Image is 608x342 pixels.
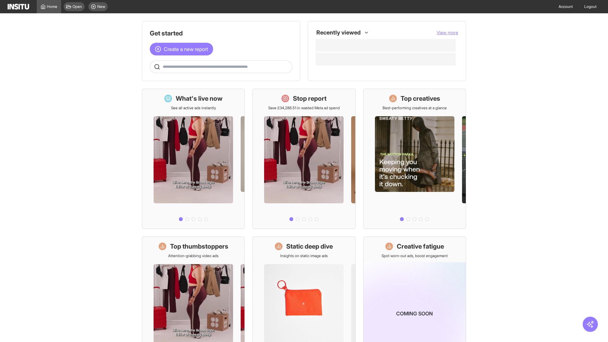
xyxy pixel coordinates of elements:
[252,89,355,229] a: Stop reportSave £34,286.51 in wasted Meta ad spend
[383,105,447,111] p: Best-performing creatives at a glance
[142,89,245,229] a: What's live nowSee all active ads instantly
[176,94,223,103] h1: What's live now
[437,30,458,35] span: View more
[164,45,208,53] span: Create a new report
[286,242,333,251] h1: Static deep dive
[168,253,218,258] p: Attention-grabbing video ads
[280,253,328,258] p: Insights on static image ads
[8,4,29,9] img: Logo
[437,29,458,36] button: View more
[150,43,213,55] button: Create a new report
[268,105,340,111] p: Save £34,286.51 in wasted Meta ad spend
[401,94,440,103] h1: Top creatives
[171,105,216,111] p: See all active ads instantly
[73,4,82,9] span: Open
[170,242,228,251] h1: Top thumbstoppers
[97,4,105,9] span: New
[47,4,57,9] span: Home
[293,94,326,103] h1: Stop report
[150,29,292,38] h1: Get started
[363,89,466,229] a: Top creativesBest-performing creatives at a glance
